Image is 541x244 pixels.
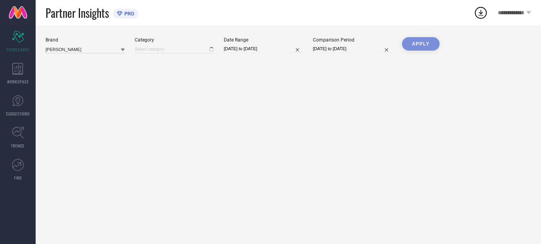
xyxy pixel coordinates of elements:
[6,47,30,53] span: SCORECARDS
[122,11,134,17] span: PRO
[14,175,22,181] span: FWD
[313,45,392,53] input: Select comparison period
[7,79,29,85] span: WORKSPACE
[11,143,25,149] span: TRENDS
[135,37,214,43] div: Category
[224,37,303,43] div: Date Range
[6,111,30,117] span: SUGGESTIONS
[313,37,392,43] div: Comparison Period
[224,45,303,53] input: Select date range
[46,37,125,43] div: Brand
[46,5,109,21] span: Partner Insights
[474,6,488,20] div: Open download list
